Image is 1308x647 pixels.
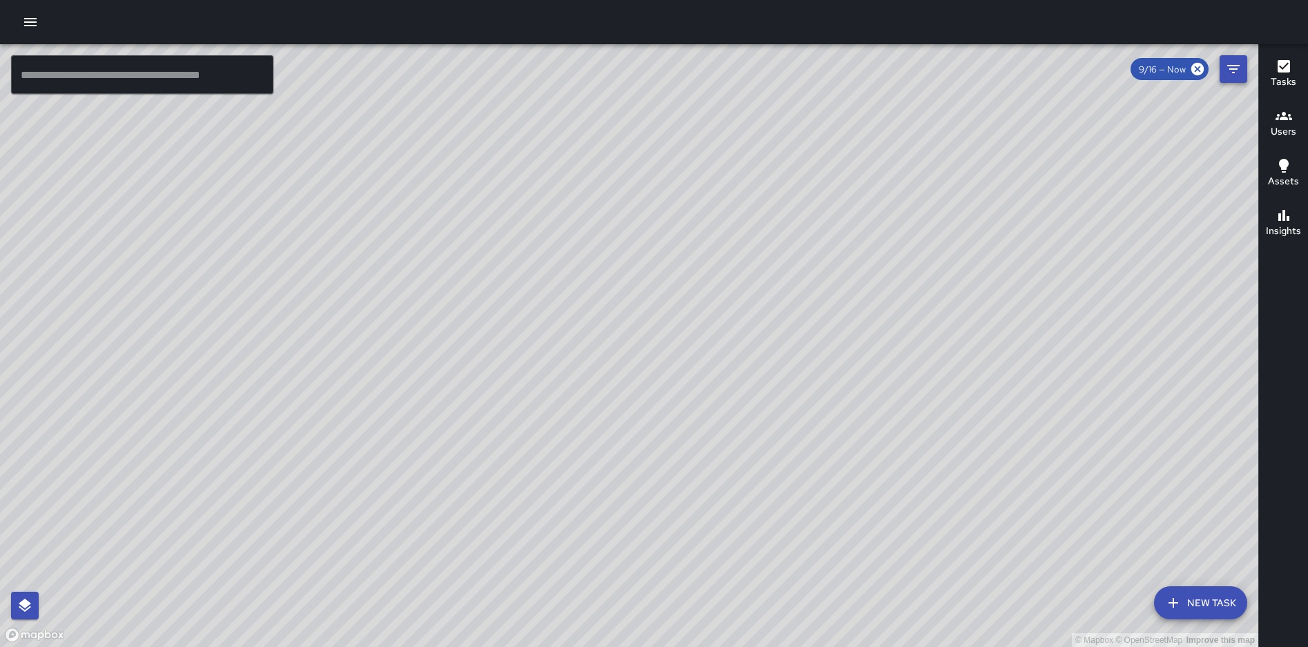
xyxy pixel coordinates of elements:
h6: Insights [1266,224,1301,239]
button: Filters [1220,55,1247,83]
button: New Task [1154,586,1247,619]
span: 9/16 — Now [1131,64,1194,75]
button: Users [1259,99,1308,149]
button: Insights [1259,199,1308,249]
h6: Users [1271,124,1296,139]
h6: Assets [1268,174,1299,189]
div: 9/16 — Now [1131,58,1209,80]
h6: Tasks [1271,75,1296,90]
button: Tasks [1259,50,1308,99]
button: Assets [1259,149,1308,199]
